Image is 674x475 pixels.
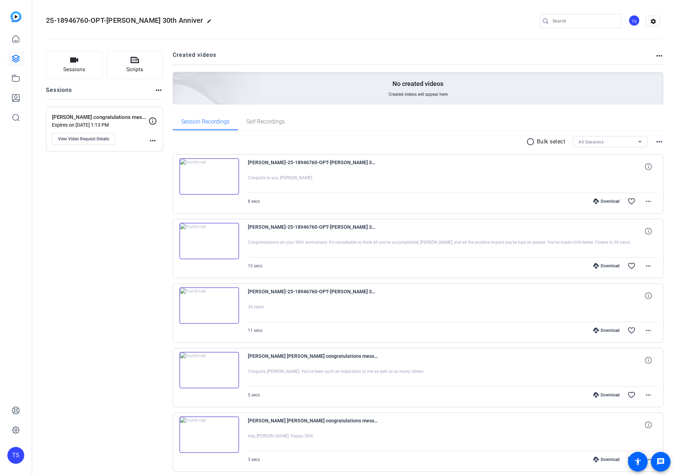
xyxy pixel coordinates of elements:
img: thumb-nail [179,416,239,453]
mat-icon: favorite_border [627,391,636,399]
span: [PERSON_NAME] [PERSON_NAME] congratulations message [DATE] 16_06_47 [248,352,378,369]
img: Creted videos background [94,2,262,155]
mat-icon: settings [646,16,660,27]
span: 3 secs [248,457,260,462]
div: Download [590,263,623,269]
span: 5 secs [248,393,260,397]
mat-icon: accessibility [634,457,642,466]
mat-icon: favorite_border [627,326,636,335]
span: [PERSON_NAME]-25-18946760-OPT-[PERSON_NAME] 30th Anniver-[PERSON_NAME] congratulations message -1... [248,287,378,304]
h2: Created videos [173,51,655,65]
mat-icon: message [656,457,665,466]
img: thumb-nail [179,158,239,195]
div: Download [590,457,623,462]
span: Scripts [126,66,143,74]
mat-icon: edit [207,19,215,27]
mat-icon: more_horiz [655,52,663,60]
p: No created videos [392,80,443,88]
span: 8 secs [248,199,260,204]
div: Download [590,199,623,204]
p: Expires on [DATE] 1:13 PM [52,122,148,128]
button: Sessions [46,51,103,79]
mat-icon: more_horiz [644,326,653,335]
span: [PERSON_NAME]-25-18946760-OPT-[PERSON_NAME] 30th Anniver-[PERSON_NAME] congratulations message -1... [248,158,378,175]
ngx-avatar: Tilt Studios [628,15,641,27]
p: Bulk select [537,138,566,146]
button: View Video Request Details [52,133,115,145]
span: Self Recordings [246,119,285,125]
span: 11 secs [248,328,262,333]
mat-icon: more_horiz [644,262,653,270]
mat-icon: favorite_border [627,455,636,464]
button: Scripts [107,51,163,79]
div: Download [590,328,623,333]
div: TS [7,447,24,464]
input: Search [553,17,616,25]
span: [PERSON_NAME] [PERSON_NAME] congratulations message [DATE] 16_03_25 [248,416,378,433]
span: [PERSON_NAME]-25-18946760-OPT-[PERSON_NAME] 30th Anniver-[PERSON_NAME] congratulations message -1... [248,223,378,240]
span: Session Recordings [181,119,230,125]
mat-icon: favorite_border [627,262,636,270]
mat-icon: more_horiz [154,86,163,94]
span: Created videos will appear here [389,92,448,97]
mat-icon: more_horiz [644,455,653,464]
span: 15 secs [248,263,262,268]
div: TS [628,15,640,26]
img: blue-gradient.svg [11,11,21,22]
mat-icon: more_horiz [148,136,157,145]
span: Sessions [63,66,85,74]
span: All Sessions [579,140,603,145]
p: [PERSON_NAME] congratulations message [52,113,148,121]
mat-icon: more_horiz [644,391,653,399]
div: Download [590,392,623,398]
mat-icon: more_horiz [655,138,663,146]
img: thumb-nail [179,223,239,259]
mat-icon: radio_button_unchecked [526,138,537,146]
span: View Video Request Details [58,136,109,142]
img: thumb-nail [179,352,239,388]
mat-icon: favorite_border [627,197,636,206]
span: 25-18946760-OPT-[PERSON_NAME] 30th Anniver [46,16,203,25]
img: thumb-nail [179,287,239,324]
mat-icon: more_horiz [644,197,653,206]
h2: Sessions [46,86,72,99]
